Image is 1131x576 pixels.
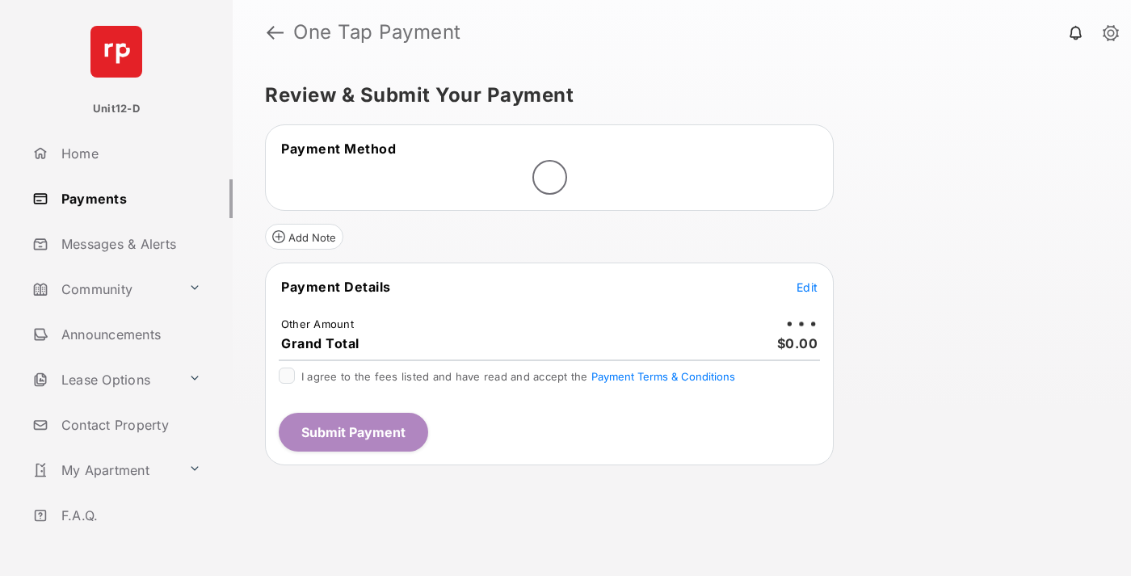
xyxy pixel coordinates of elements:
a: Contact Property [26,406,233,444]
button: Submit Payment [279,413,428,452]
p: Unit12-D [93,101,140,117]
button: I agree to the fees listed and have read and accept the [591,370,735,383]
a: Home [26,134,233,173]
a: Lease Options [26,360,182,399]
button: Edit [797,279,818,295]
button: Add Note [265,224,343,250]
span: Payment Details [281,279,391,295]
h5: Review & Submit Your Payment [265,86,1086,105]
span: Edit [797,280,818,294]
a: Announcements [26,315,233,354]
a: Payments [26,179,233,218]
span: Payment Method [281,141,396,157]
img: svg+xml;base64,PHN2ZyB4bWxucz0iaHR0cDovL3d3dy53My5vcmcvMjAwMC9zdmciIHdpZHRoPSI2NCIgaGVpZ2h0PSI2NC... [90,26,142,78]
a: Messages & Alerts [26,225,233,263]
strong: One Tap Payment [293,23,461,42]
span: I agree to the fees listed and have read and accept the [301,370,735,383]
a: F.A.Q. [26,496,233,535]
a: My Apartment [26,451,182,490]
a: Community [26,270,182,309]
span: $0.00 [777,335,818,351]
td: Other Amount [280,317,355,331]
span: Grand Total [281,335,359,351]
